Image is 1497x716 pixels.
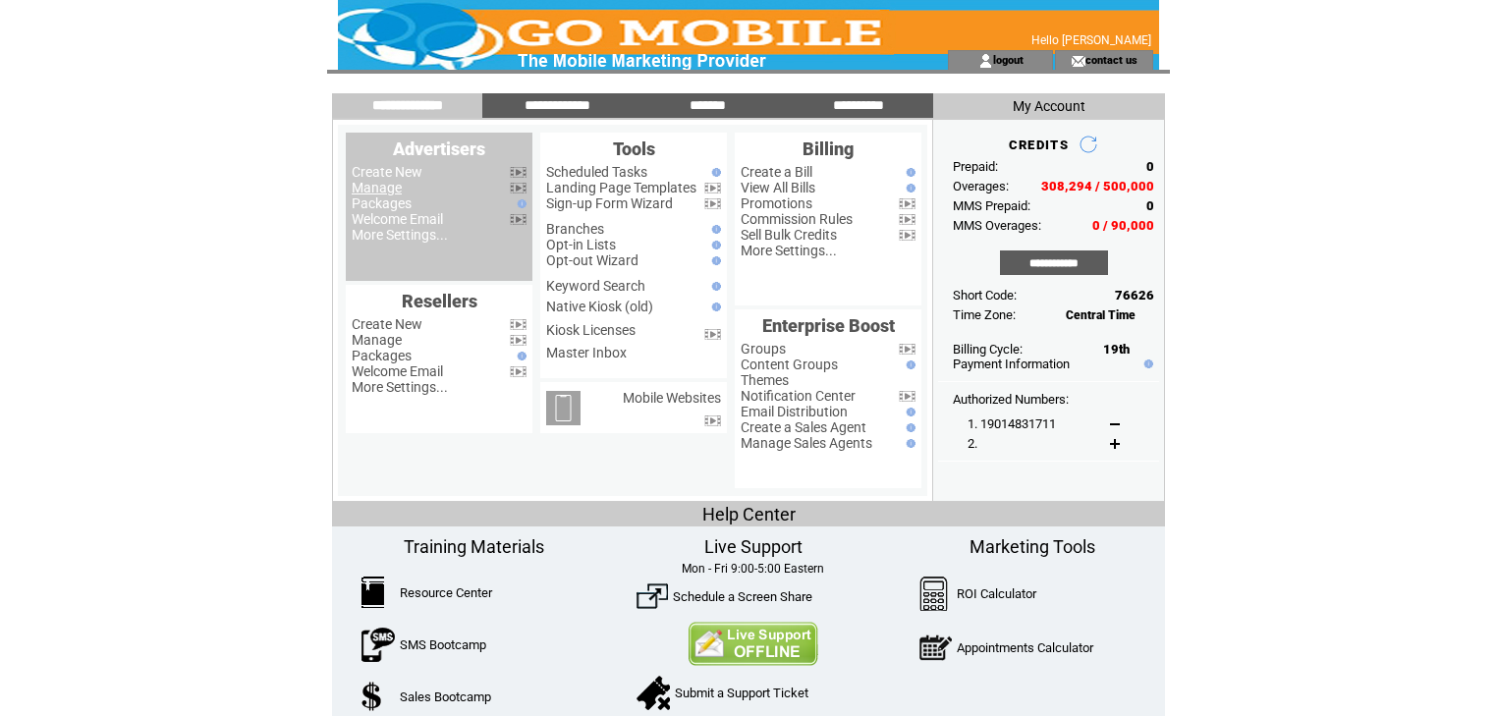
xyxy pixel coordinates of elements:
[613,138,655,159] span: Tools
[1146,198,1154,213] span: 0
[400,585,492,600] a: Resource Center
[707,256,721,265] img: help.gif
[953,218,1041,233] span: MMS Overages:
[352,180,402,195] a: Manage
[688,622,818,666] img: Contact Us
[899,344,915,355] img: video.png
[1085,53,1137,66] a: contact us
[741,435,872,451] a: Manage Sales Agents
[707,241,721,249] img: help.gif
[546,164,647,180] a: Scheduled Tasks
[704,415,721,426] img: video.png
[953,198,1030,213] span: MMS Prepaid:
[352,379,448,395] a: More Settings...
[1066,308,1136,322] span: Central Time
[546,237,616,252] a: Opt-in Lists
[741,388,856,404] a: Notification Center
[899,391,915,402] img: video.png
[704,536,803,557] span: Live Support
[704,198,721,209] img: video.png
[1103,342,1130,357] span: 19th
[953,179,1009,193] span: Overages:
[702,504,796,524] span: Help Center
[1071,53,1085,69] img: contact_us_icon.gif
[623,390,721,406] a: Mobile Websites
[957,640,1093,655] a: Appointments Calculator
[352,195,412,211] a: Packages
[1139,359,1153,368] img: help.gif
[968,416,1056,431] span: 1. 19014831711
[546,278,645,294] a: Keyword Search
[953,307,1016,322] span: Time Zone:
[968,436,977,451] span: 2.
[361,577,384,608] img: ResourceCenter.png
[510,167,527,178] img: video.png
[953,392,1069,407] span: Authorized Numbers:
[546,322,636,338] a: Kiosk Licenses
[707,225,721,234] img: help.gif
[682,562,824,576] span: Mon - Fri 9:00-5:00 Eastern
[637,676,670,710] img: SupportTicket.png
[919,577,949,611] img: Calculator.png
[707,282,721,291] img: help.gif
[953,342,1023,357] span: Billing Cycle:
[352,316,422,332] a: Create New
[902,408,915,416] img: help.gif
[1031,33,1151,47] span: Hello [PERSON_NAME]
[352,363,443,379] a: Welcome Email
[510,214,527,225] img: video.png
[902,168,915,177] img: help.gif
[510,183,527,193] img: video.png
[902,439,915,448] img: help.gif
[741,227,837,243] a: Sell Bulk Credits
[352,227,448,243] a: More Settings...
[546,391,581,425] img: mobile-websites.png
[902,360,915,369] img: help.gif
[513,352,527,360] img: help.gif
[707,303,721,311] img: help.gif
[993,53,1024,66] a: logout
[402,291,477,311] span: Resellers
[546,299,653,314] a: Native Kiosk (old)
[404,536,544,557] span: Training Materials
[741,419,866,435] a: Create a Sales Agent
[1041,179,1154,193] span: 308,294 / 500,000
[510,335,527,346] img: video.png
[741,164,812,180] a: Create a Bill
[352,211,443,227] a: Welcome Email
[899,230,915,241] img: video.png
[970,536,1095,557] span: Marketing Tools
[957,586,1036,601] a: ROI Calculator
[1013,98,1085,114] span: My Account
[741,404,848,419] a: Email Distribution
[741,357,838,372] a: Content Groups
[919,631,952,665] img: AppointmentCalc.png
[741,195,812,211] a: Promotions
[510,319,527,330] img: video.png
[741,341,786,357] a: Groups
[400,689,491,704] a: Sales Bootcamp
[361,628,395,662] img: SMSBootcamp.png
[899,198,915,209] img: video.png
[352,164,422,180] a: Create New
[1092,218,1154,233] span: 0 / 90,000
[978,53,993,69] img: account_icon.gif
[902,423,915,432] img: help.gif
[741,372,789,388] a: Themes
[546,221,604,237] a: Branches
[352,332,402,348] a: Manage
[673,589,812,604] a: Schedule a Screen Share
[546,195,673,211] a: Sign-up Form Wizard
[741,243,837,258] a: More Settings...
[546,180,696,195] a: Landing Page Templates
[953,357,1070,371] a: Payment Information
[953,159,998,174] span: Prepaid:
[741,180,815,195] a: View All Bills
[707,168,721,177] img: help.gif
[704,329,721,340] img: video.png
[953,288,1017,303] span: Short Code:
[400,637,486,652] a: SMS Bootcamp
[675,686,808,700] a: Submit a Support Ticket
[1146,159,1154,174] span: 0
[803,138,854,159] span: Billing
